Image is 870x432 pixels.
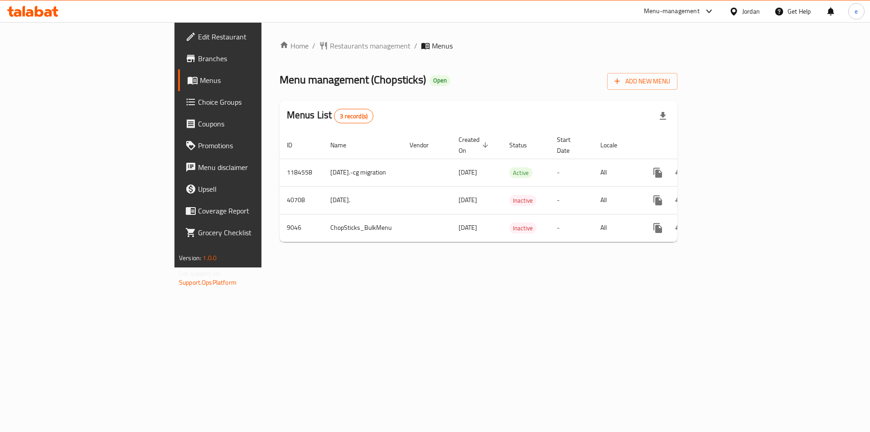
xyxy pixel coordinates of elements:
[459,134,491,156] span: Created On
[198,53,313,64] span: Branches
[459,194,477,206] span: [DATE]
[640,131,741,159] th: Actions
[509,195,536,206] span: Inactive
[509,140,539,150] span: Status
[198,118,313,129] span: Coupons
[198,162,313,173] span: Menu disclaimer
[178,135,320,156] a: Promotions
[430,75,450,86] div: Open
[179,267,221,279] span: Get support on:
[593,159,640,186] td: All
[198,205,313,216] span: Coverage Report
[647,217,669,239] button: more
[652,105,674,127] div: Export file
[178,48,320,69] a: Branches
[614,76,670,87] span: Add New Menu
[198,227,313,238] span: Grocery Checklist
[330,140,358,150] span: Name
[459,222,477,233] span: [DATE]
[203,252,217,264] span: 1.0.0
[323,214,402,242] td: ChopSticks_BulkMenu
[607,73,677,90] button: Add New Menu
[509,168,532,178] span: Active
[669,189,691,211] button: Change Status
[200,75,313,86] span: Menus
[509,223,536,233] div: Inactive
[198,97,313,107] span: Choice Groups
[178,156,320,178] a: Menu disclaimer
[550,159,593,186] td: -
[178,113,320,135] a: Coupons
[647,189,669,211] button: more
[644,6,700,17] div: Menu-management
[178,178,320,200] a: Upsell
[323,159,402,186] td: [DATE].-cg migration
[459,166,477,178] span: [DATE]
[669,217,691,239] button: Change Status
[414,40,417,51] li: /
[430,77,450,84] span: Open
[178,26,320,48] a: Edit Restaurant
[179,252,201,264] span: Version:
[855,6,858,16] span: e
[334,109,373,123] div: Total records count
[178,69,320,91] a: Menus
[323,186,402,214] td: [DATE].
[593,214,640,242] td: All
[410,140,440,150] span: Vendor
[550,186,593,214] td: -
[432,40,453,51] span: Menus
[334,112,373,121] span: 3 record(s)
[509,223,536,233] span: Inactive
[287,140,304,150] span: ID
[600,140,629,150] span: Locale
[280,69,426,90] span: Menu management ( Chopsticks )
[198,31,313,42] span: Edit Restaurant
[319,40,411,51] a: Restaurants management
[647,162,669,184] button: more
[330,40,411,51] span: Restaurants management
[178,91,320,113] a: Choice Groups
[550,214,593,242] td: -
[509,167,532,178] div: Active
[179,277,237,288] a: Support.OpsPlatform
[593,186,640,214] td: All
[280,40,677,51] nav: breadcrumb
[198,184,313,194] span: Upsell
[287,108,373,123] h2: Menus List
[198,140,313,151] span: Promotions
[178,222,320,243] a: Grocery Checklist
[742,6,760,16] div: Jordan
[557,134,582,156] span: Start Date
[280,131,741,242] table: enhanced table
[178,200,320,222] a: Coverage Report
